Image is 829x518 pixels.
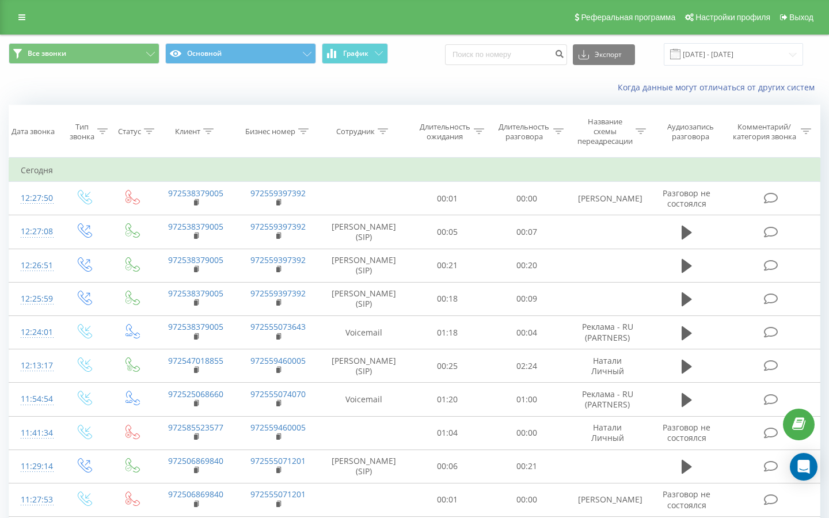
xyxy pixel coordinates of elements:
[250,455,306,466] a: 972555071201
[663,188,710,209] span: Разговор не состоялся
[487,349,566,383] td: 02:24
[168,355,223,366] a: 972547018855
[581,13,675,22] span: Реферальная программа
[566,349,649,383] td: Натали Личный
[487,483,566,516] td: 00:00
[168,455,223,466] a: 972506869840
[320,349,408,383] td: [PERSON_NAME] (SIP)
[487,316,566,349] td: 00:04
[250,188,306,199] a: 972559397392
[250,422,306,433] a: 972559460005
[790,453,817,481] div: Open Intercom Messenger
[408,383,488,416] td: 01:20
[408,182,488,215] td: 00:01
[487,450,566,483] td: 00:21
[566,416,649,450] td: Натали Личный
[566,182,649,215] td: [PERSON_NAME]
[566,483,649,516] td: [PERSON_NAME]
[408,483,488,516] td: 00:01
[320,215,408,249] td: [PERSON_NAME] (SIP)
[21,321,48,344] div: 12:24:01
[250,389,306,399] a: 972555074070
[408,450,488,483] td: 00:06
[21,455,48,478] div: 11:29:14
[320,383,408,416] td: Voicemail
[408,349,488,383] td: 00:25
[320,450,408,483] td: [PERSON_NAME] (SIP)
[789,13,813,22] span: Выход
[419,122,471,142] div: Длительность ожидания
[659,122,722,142] div: Аудиозапись разговора
[250,489,306,500] a: 972555071201
[487,182,566,215] td: 00:00
[168,288,223,299] a: 972538379005
[320,316,408,349] td: Voicemail
[250,355,306,366] a: 972559460005
[168,389,223,399] a: 972525068660
[118,127,141,136] div: Статус
[21,422,48,444] div: 11:41:34
[9,159,820,182] td: Сегодня
[21,187,48,210] div: 12:27:50
[695,13,770,22] span: Настройки профиля
[250,221,306,232] a: 972559397392
[168,489,223,500] a: 972506869840
[9,43,159,64] button: Все звонки
[487,416,566,450] td: 00:00
[168,321,223,332] a: 972538379005
[408,282,488,315] td: 00:18
[663,422,710,443] span: Разговор не состоялся
[731,122,798,142] div: Комментарий/категория звонка
[566,316,649,349] td: Реклама - RU (PARTNERS)
[322,43,388,64] button: График
[175,127,200,136] div: Клиент
[497,122,550,142] div: Длительность разговора
[168,188,223,199] a: 972538379005
[21,220,48,243] div: 12:27:08
[408,249,488,282] td: 00:21
[336,127,375,136] div: Сотрудник
[408,316,488,349] td: 01:18
[663,489,710,510] span: Разговор не состоялся
[573,44,635,65] button: Экспорт
[21,288,48,310] div: 12:25:59
[168,254,223,265] a: 972538379005
[320,249,408,282] td: [PERSON_NAME] (SIP)
[250,321,306,332] a: 972555073643
[165,43,316,64] button: Основной
[245,127,295,136] div: Бизнес номер
[408,416,488,450] td: 01:04
[21,254,48,277] div: 12:26:51
[343,49,368,58] span: График
[487,215,566,249] td: 00:07
[487,249,566,282] td: 00:20
[408,215,488,249] td: 00:05
[487,282,566,315] td: 00:09
[168,422,223,433] a: 972585523577
[618,82,820,93] a: Когда данные могут отличаться от других систем
[21,355,48,377] div: 12:13:17
[250,288,306,299] a: 972559397392
[445,44,567,65] input: Поиск по номеру
[168,221,223,232] a: 972538379005
[320,282,408,315] td: [PERSON_NAME] (SIP)
[577,117,633,146] div: Название схемы переадресации
[12,127,55,136] div: Дата звонка
[250,254,306,265] a: 972559397392
[21,489,48,511] div: 11:27:53
[566,383,649,416] td: Реклама - RU (PARTNERS)
[21,388,48,410] div: 11:54:54
[28,49,66,58] span: Все звонки
[70,122,94,142] div: Тип звонка
[487,383,566,416] td: 01:00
